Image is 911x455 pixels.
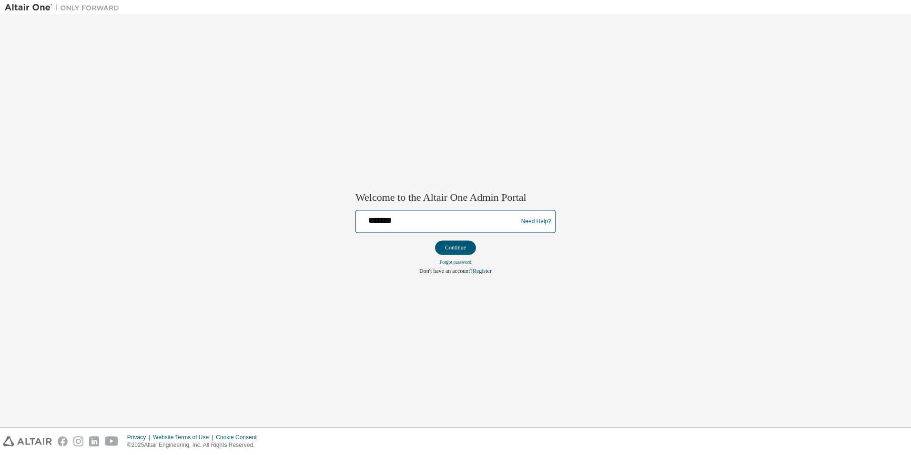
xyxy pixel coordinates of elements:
[5,3,124,12] img: Altair One
[58,436,68,446] img: facebook.svg
[216,434,262,441] div: Cookie Consent
[440,260,472,265] a: Forgot password
[89,436,99,446] img: linkedin.svg
[127,441,263,449] p: © 2025 Altair Engineering, Inc. All Rights Reserved.
[3,436,52,446] img: altair_logo.svg
[435,241,476,255] button: Continue
[105,436,119,446] img: youtube.svg
[473,268,492,275] a: Register
[73,436,83,446] img: instagram.svg
[355,191,556,204] h2: Welcome to the Altair One Admin Portal
[127,434,153,441] div: Privacy
[419,268,473,275] span: Don't have an account?
[521,221,551,222] a: Need Help?
[153,434,216,441] div: Website Terms of Use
